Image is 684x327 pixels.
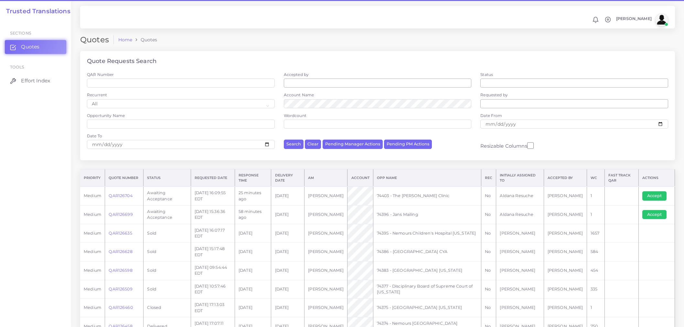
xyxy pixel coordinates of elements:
[638,170,675,186] th: Actions
[191,170,235,186] th: Requested Date
[109,287,132,291] a: QAR126509
[144,280,191,299] td: Sold
[2,8,70,15] a: Trusted Translations
[373,170,481,186] th: Opp Name
[480,113,502,118] label: Date From
[305,261,347,280] td: [PERSON_NAME]
[544,186,587,205] td: [PERSON_NAME]
[271,261,305,280] td: [DATE]
[271,243,305,261] td: [DATE]
[271,224,305,243] td: [DATE]
[235,224,271,243] td: [DATE]
[613,13,670,26] a: [PERSON_NAME]avatar
[496,224,544,243] td: [PERSON_NAME]
[384,140,432,149] button: Pending PM Actions
[191,224,235,243] td: [DATE] 16:07:17 EDT
[235,186,271,205] td: 25 minutes ago
[373,205,481,224] td: 74396 - Jans Mailing
[87,92,107,98] label: Recurrent
[5,74,66,88] a: Effort Index
[144,186,191,205] td: Awaiting Acceptance
[271,186,305,205] td: [DATE]
[305,243,347,261] td: [PERSON_NAME]
[271,299,305,317] td: [DATE]
[109,305,133,310] a: QAR126460
[105,170,144,186] th: Quote Number
[10,65,25,69] span: Tools
[305,224,347,243] td: [PERSON_NAME]
[132,37,157,43] li: Quotes
[84,212,101,217] span: medium
[144,299,191,317] td: Closed
[191,205,235,224] td: [DATE] 15:36:36 EDT
[480,92,508,98] label: Requested by
[305,205,347,224] td: [PERSON_NAME]
[587,186,604,205] td: 1
[373,186,481,205] td: 74403 - The [PERSON_NAME] Clinic
[481,224,496,243] td: No
[642,191,667,200] button: Accept
[323,140,383,149] button: Pending Manager Actions
[481,170,496,186] th: REC
[109,249,132,254] a: QAR126628
[191,280,235,299] td: [DATE] 10:57:46 EDT
[109,212,133,217] a: QAR126699
[373,224,481,243] td: 74395 - Nemours Children's Hospital [US_STATE]
[144,261,191,280] td: Sold
[84,231,101,236] span: medium
[373,280,481,299] td: 74377 - Disciplinary Board of Supreme Court of [US_STATE]
[373,261,481,280] td: 74383 - [GEOGRAPHIC_DATA] [US_STATE]
[496,186,544,205] td: Aldana Resuche
[284,92,314,98] label: Account Name
[587,205,604,224] td: 1
[587,224,604,243] td: 1657
[118,37,133,43] a: Home
[305,140,321,149] button: Clear
[284,72,309,77] label: Accepted by
[144,170,191,186] th: Status
[21,77,50,84] span: Effort Index
[87,133,102,139] label: Date To
[481,186,496,205] td: No
[235,205,271,224] td: 58 minutes ago
[642,193,671,198] a: Accept
[235,261,271,280] td: [DATE]
[109,193,132,198] a: QAR126704
[604,170,638,186] th: Fast Track QAR
[527,142,534,150] input: Resizable Columns
[373,243,481,261] td: 74386 - [GEOGRAPHIC_DATA] CYA
[587,299,604,317] td: 1
[642,210,667,219] button: Accept
[235,170,271,186] th: Response Time
[481,280,496,299] td: No
[655,13,668,26] img: avatar
[84,305,101,310] span: medium
[496,243,544,261] td: [PERSON_NAME]
[587,170,604,186] th: WC
[144,224,191,243] td: Sold
[642,212,671,217] a: Accept
[191,261,235,280] td: [DATE] 09:54:44 EDT
[144,243,191,261] td: Sold
[109,231,132,236] a: QAR126635
[544,205,587,224] td: [PERSON_NAME]
[496,280,544,299] td: [PERSON_NAME]
[235,280,271,299] td: [DATE]
[87,58,156,65] h4: Quote Requests Search
[544,170,587,186] th: Accepted by
[481,261,496,280] td: No
[271,205,305,224] td: [DATE]
[496,170,544,186] th: Initially Assigned to
[191,299,235,317] td: [DATE] 17:13:03 EDT
[191,186,235,205] td: [DATE] 16:09:55 EDT
[544,243,587,261] td: [PERSON_NAME]
[109,268,132,273] a: QAR126598
[544,261,587,280] td: [PERSON_NAME]
[305,299,347,317] td: [PERSON_NAME]
[235,299,271,317] td: [DATE]
[347,170,373,186] th: Account
[481,205,496,224] td: No
[481,299,496,317] td: No
[191,243,235,261] td: [DATE] 15:17:48 EDT
[480,142,533,150] label: Resizable Columns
